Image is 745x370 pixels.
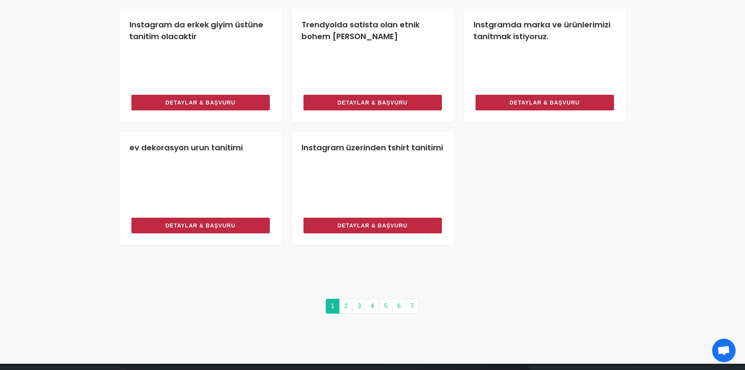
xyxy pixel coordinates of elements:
[366,299,379,314] a: 4
[131,218,270,233] a: Detaylar & Başvuru
[131,95,270,110] a: Detaylar & Başvuru
[302,142,443,153] a: Instagram üzerinden tshirt tanitimi
[303,218,442,233] a: Detaylar & Başvuru
[337,221,408,230] span: Detaylar & Başvuru
[165,98,235,107] span: Detaylar & Başvuru
[326,299,339,314] a: 1
[129,142,243,153] a: ev dekorasyon urun tanitimi
[476,95,614,110] a: Detaylar & Başvuru
[302,19,420,42] a: Trendyolda satista olan etnik bohem [PERSON_NAME]
[129,19,263,42] a: Instagram da erkek giyim üstüne tanitim olacaktir
[392,299,406,314] a: 6
[165,221,235,230] span: Detaylar & Başvuru
[712,339,736,362] a: Açık sohbet
[379,299,393,314] a: 5
[406,299,419,314] a: 7
[339,299,353,314] a: 2
[474,19,610,42] a: Instgramda marka ve ürünlerimizi tanitmak istiyoruz.
[303,95,442,110] a: Detaylar & Başvuru
[510,98,580,107] span: Detaylar & Başvuru
[352,299,366,314] a: 3
[337,98,408,107] span: Detaylar & Başvuru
